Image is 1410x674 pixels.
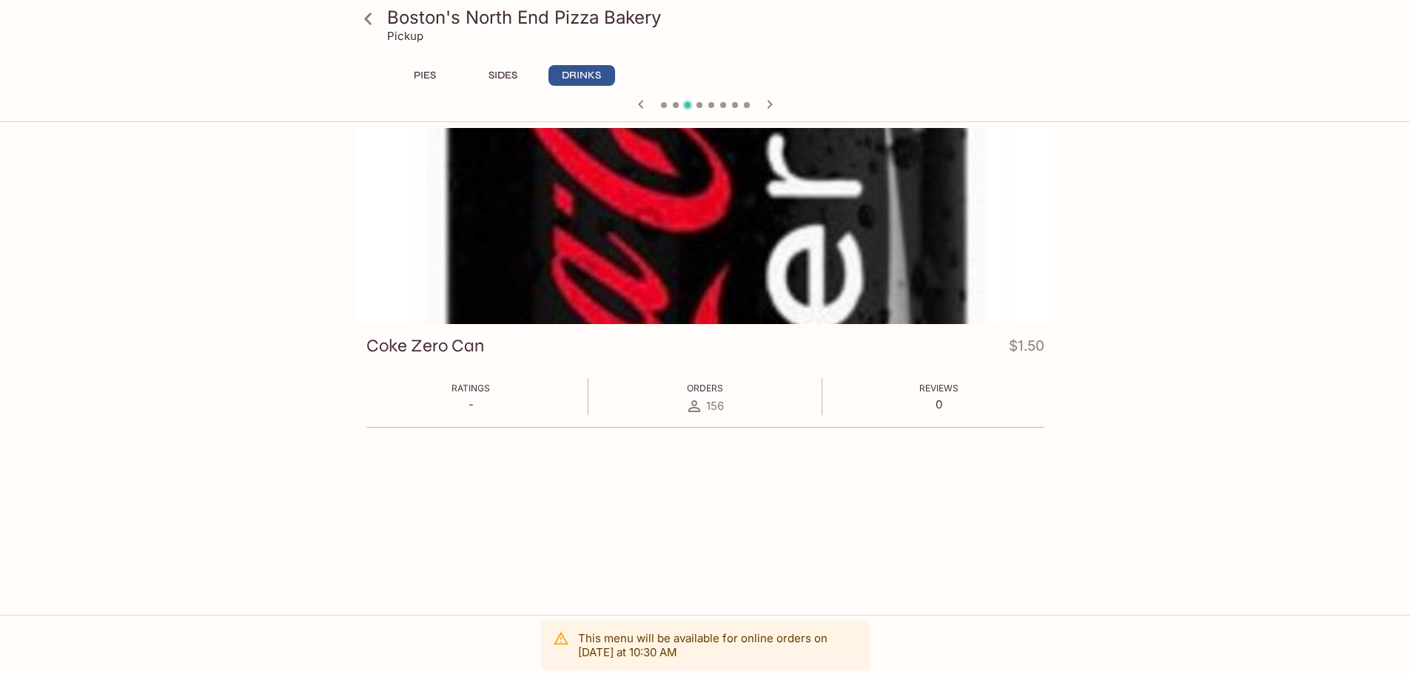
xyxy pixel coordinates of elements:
[578,631,858,659] p: This menu will be available for online orders on [DATE] at 10:30 AM
[706,399,724,413] span: 156
[470,65,537,86] button: SIDES
[687,383,723,394] span: Orders
[451,397,490,411] p: -
[366,334,484,357] h3: Coke Zero Can
[919,383,959,394] span: Reviews
[392,65,458,86] button: PIES
[451,383,490,394] span: Ratings
[919,397,959,411] p: 0
[1009,334,1044,363] h4: $1.50
[548,65,615,86] button: DRINKS
[387,6,1049,29] h3: Boston's North End Pizza Bakery
[387,29,423,43] p: Pickup
[356,128,1055,324] div: Coke Zero Can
